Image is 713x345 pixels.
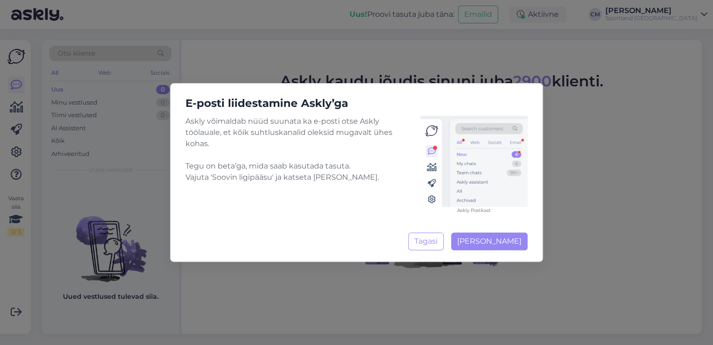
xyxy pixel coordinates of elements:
div: Askly võimaldab nüüd suunata ka e-posti otse Askly töölauale, et kõik suhtluskanalid oleksid muga... [185,116,528,213]
span: [PERSON_NAME] [457,237,521,246]
h5: E-posti liidestamine Askly’ga [178,95,535,112]
button: [PERSON_NAME] [451,232,528,250]
img: chat-inbox [420,116,528,206]
figcaption: Askly Postkast [420,207,528,214]
button: Tagasi [408,232,444,250]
